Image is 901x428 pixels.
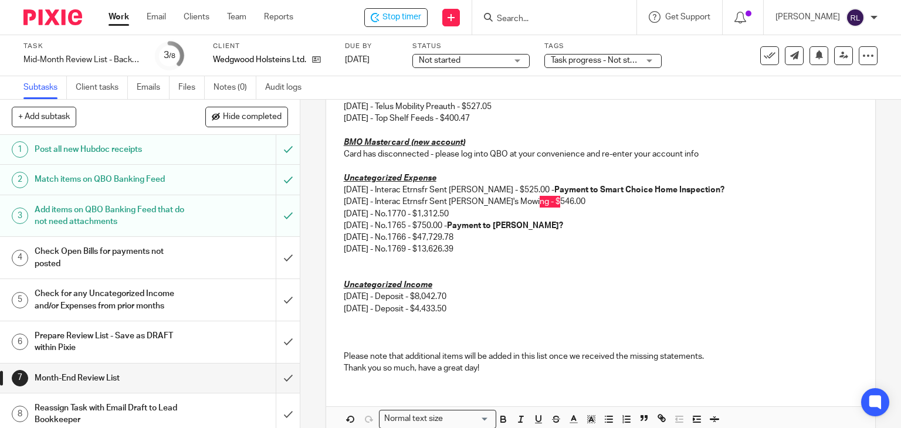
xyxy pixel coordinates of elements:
div: 7 [12,370,28,386]
p: [DATE] - Deposit - $8,042.70 [344,291,858,303]
p: Card has disconnected - please log into QBO at your convenience and re-enter your account info [344,148,858,160]
label: Client [213,42,330,51]
strong: Payment to Smart Choice Home Inspection? [554,186,724,194]
a: Emails [137,76,170,99]
p: Wedgwood Holsteins Ltd. [213,54,306,66]
input: Search [496,14,601,25]
p: [DATE] - No.1770 - $1,312.50 [344,208,858,220]
p: [DATE] - Deposit - $4,433.50 [344,303,858,315]
span: [DATE] [345,56,370,64]
button: Hide completed [205,107,288,127]
u: Uncategorized Income [344,281,432,289]
u: BMO Mastercard (new account) [344,138,465,147]
h1: Post all new Hubdoc receipts [35,141,188,158]
button: + Add subtask [12,107,76,127]
a: Audit logs [265,76,310,99]
div: 8 [12,406,28,422]
div: 6 [12,334,28,350]
div: 3 [12,208,28,224]
div: 3 [164,49,175,62]
a: Client tasks [76,76,128,99]
h1: Prepare Review List - Save as DRAFT within Pixie [35,327,188,357]
div: 5 [12,292,28,308]
span: Stop timer [382,11,421,23]
span: Get Support [665,13,710,21]
small: /8 [169,53,175,59]
p: [DATE] - No.1766 - $47,729.78 [344,232,858,243]
u: Uncategorized Expense [344,174,436,182]
img: svg%3E [846,8,865,27]
span: Normal text size [382,413,446,425]
p: Please note that additional items will be added in this list once we received the missing stateme... [344,351,858,362]
a: Notes (0) [214,76,256,99]
img: Pixie [23,9,82,25]
h1: Month-End Review List [35,369,188,387]
span: Task progress - Not started + 1 [551,56,662,64]
label: Task [23,42,141,51]
h1: Match items on QBO Banking Feed [35,171,188,188]
a: Reports [264,11,293,23]
a: Work [109,11,129,23]
label: Status [412,42,530,51]
p: [DATE] - No.1769 - $13,626.39 [344,243,858,255]
a: Files [178,76,205,99]
p: [DATE] - Interac Etrnsfr Sent [PERSON_NAME] - $525.00 - [344,184,858,196]
h1: Check Open Bills for payments not posted [35,243,188,273]
a: Team [227,11,246,23]
span: Hide completed [223,113,282,122]
div: Search for option [379,410,496,428]
p: Thank you so much, have a great day! [344,362,858,374]
label: Tags [544,42,662,51]
strong: Payment to [PERSON_NAME]? [447,222,563,230]
a: Email [147,11,166,23]
div: Wedgwood Holsteins Ltd. - Mid-Month Review List - Backup Bkpr - September [364,8,428,27]
div: 1 [12,141,28,158]
p: [DATE] - No.1765 - $750.00 - [344,220,858,232]
a: Subtasks [23,76,67,99]
p: [PERSON_NAME] [775,11,840,23]
h1: Check for any Uncategorized Income and/or Expenses from prior months [35,285,188,315]
div: 2 [12,172,28,188]
label: Due by [345,42,398,51]
h1: Add items on QBO Banking Feed that do not need attachments [35,201,188,231]
a: Clients [184,11,209,23]
div: Mid-Month Review List - Backup Bkpr - September [23,54,141,66]
span: Not started [419,56,460,64]
input: Search for option [447,413,489,425]
div: 4 [12,250,28,266]
p: [DATE] - Interac Etrnsfr Sent [PERSON_NAME]'s Mowing - $546.00 [344,196,858,208]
